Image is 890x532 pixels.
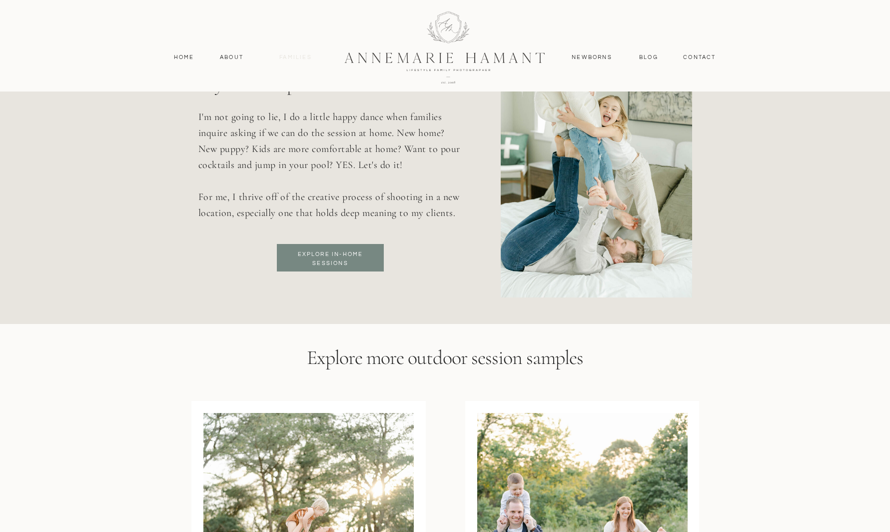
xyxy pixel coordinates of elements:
a: contact [678,53,722,62]
a: Home [169,53,199,62]
a: Newborns [568,53,616,62]
a: Blog [637,53,661,62]
a: About [217,53,246,62]
h2: Explore more outdoor session samples [283,345,608,401]
p: Home is where the heart of the family is, and I adore capturing the joy of the family in your own... [198,30,488,115]
a: Families [273,53,318,62]
p: I'm not going to lie, I do a little happy dance when families inquire asking if we can do the ses... [198,109,462,240]
a: Explore in-home sessions [290,250,371,268]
